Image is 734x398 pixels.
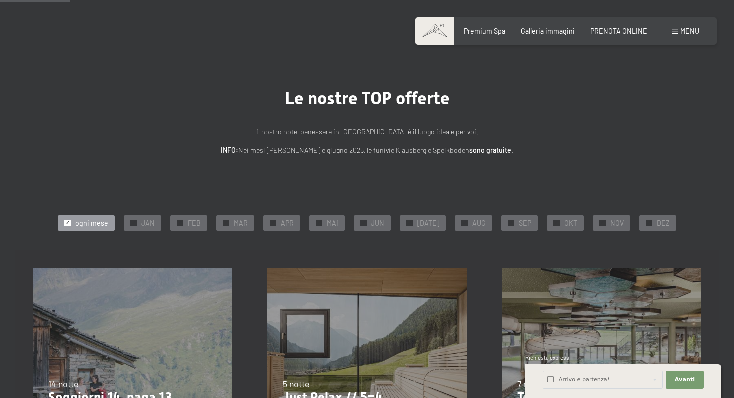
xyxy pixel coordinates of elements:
span: JAN [141,218,155,228]
span: APR [281,218,294,228]
span: JUN [371,218,384,228]
a: Premium Spa [464,27,505,35]
span: [DATE] [417,218,439,228]
span: ✓ [463,220,467,226]
strong: INFO: [221,146,238,154]
span: 14 notte [48,378,78,389]
button: Avanti [666,371,704,389]
span: OKT [564,218,577,228]
span: ✓ [271,220,275,226]
span: ✓ [509,220,513,226]
span: ogni mese [75,218,108,228]
a: PRENOTA ONLINE [590,27,647,35]
span: AUG [472,218,486,228]
span: FEB [188,218,201,228]
span: Le nostre TOP offerte [285,88,450,108]
span: Avanti [675,376,695,384]
span: ✓ [66,220,70,226]
span: MAR [234,218,248,228]
span: ✓ [224,220,228,226]
span: ✓ [408,220,412,226]
span: ✓ [362,220,366,226]
a: Galleria immagini [521,27,575,35]
span: ✓ [178,220,182,226]
p: Nei mesi [PERSON_NAME] e giugno 2025, le funivie Klausberg e Speikboden . [147,145,587,156]
p: Il nostro hotel benessere in [GEOGRAPHIC_DATA] è il luogo ideale per voi. [147,126,587,138]
span: ✓ [600,220,604,226]
span: ✓ [317,220,321,226]
span: 5 notte [283,378,309,389]
span: ✓ [647,220,651,226]
span: Richiesta express [525,354,569,361]
span: DEZ [657,218,670,228]
span: SEP [519,218,531,228]
span: Menu [680,27,699,35]
span: ✓ [132,220,136,226]
span: 7 notte [517,378,543,389]
span: MAI [327,218,338,228]
span: ✓ [554,220,558,226]
strong: sono gratuite [469,146,511,154]
span: NOV [610,218,624,228]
